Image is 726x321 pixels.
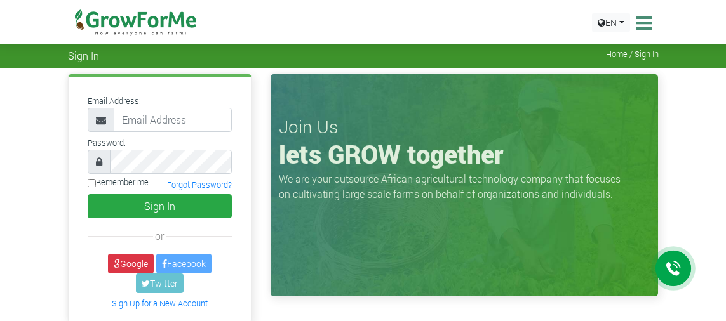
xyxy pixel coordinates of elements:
label: Password: [88,137,126,149]
span: Home / Sign In [606,49,659,59]
input: Remember me [88,179,96,187]
span: Sign In [68,49,99,62]
label: Email Address: [88,95,141,107]
a: Forgot Password? [167,180,232,190]
a: Google [108,254,154,273]
input: Email Address [114,108,232,132]
h3: Join Us [279,116,650,138]
p: We are your outsource African agricultural technology company that focuses on cultivating large s... [279,171,628,202]
label: Remember me [88,176,149,188]
div: or [88,228,232,244]
a: EN [592,13,630,32]
a: Sign Up for a New Account [112,298,208,308]
button: Sign In [88,194,232,218]
h1: lets GROW together [279,139,650,169]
